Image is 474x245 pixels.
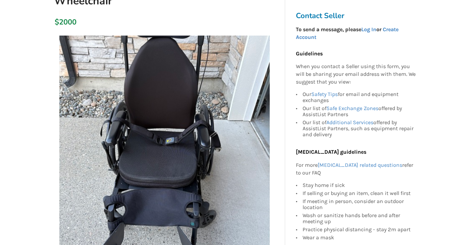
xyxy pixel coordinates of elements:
div: Stay home if sick [303,182,416,189]
a: [MEDICAL_DATA] related questions [318,162,402,168]
div: Our for email and equipment exchanges [303,91,416,104]
b: Guidelines [296,50,323,57]
a: Safety Tips [311,91,338,97]
a: Safe Exchange Zones [326,105,378,111]
div: Wear a mask [303,234,416,241]
h3: Contact Seller [296,11,419,20]
div: Practice physical distancing - stay 2m apart [303,226,416,234]
div: $2000 [55,17,58,27]
div: Our list of offered by AssistList Partners [303,104,416,118]
a: Log In [361,26,376,33]
div: If meeting in person, consider an outdoor location [303,197,416,211]
strong: To send a message, please or [296,26,399,40]
div: Our list of offered by AssistList Partners, such as equipment repair and delivery [303,118,416,138]
a: Additional Services [326,119,373,126]
p: When you contact a Seller using this form, you will be sharing your email address with them. We s... [296,63,416,86]
div: Wash or sanitize hands before and after meeting up [303,211,416,226]
div: If selling or buying an item, clean it well first [303,189,416,197]
b: [MEDICAL_DATA] guidelines [296,149,366,155]
p: For more refer to our FAQ [296,161,416,177]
